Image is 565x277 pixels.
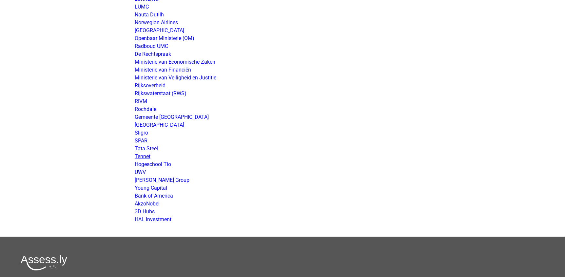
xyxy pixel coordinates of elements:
[135,75,216,81] a: Ministerie van Veiligheid en Justitie
[135,153,150,160] a: Tennet
[135,114,209,120] a: Gemeente [GEOGRAPHIC_DATA]
[135,138,147,144] a: SPAR
[135,59,215,65] a: Ministerie van Economische Zaken
[135,43,168,49] a: Radboud UMC
[135,82,166,89] a: Rijksoverheid
[135,201,160,207] a: AkzoNobel
[135,51,171,57] a: De Rechtspraak
[135,35,194,41] a: Openbaar Ministerie (OM)
[135,67,191,73] a: Ministerie van Financiën
[135,122,184,128] a: [GEOGRAPHIC_DATA]
[135,216,171,223] a: HAL Investment
[135,208,155,215] a: 3D Hubs
[135,185,167,191] a: Young Capital
[135,145,158,152] a: Tata Steel
[21,255,67,270] img: Assessly logo
[135,130,148,136] a: Sligro
[135,90,186,96] a: Rijkswaterstaat (RWS)
[135,177,189,183] a: [PERSON_NAME] Group
[135,11,164,18] a: Nauta Dutilh
[135,98,147,104] a: RIVM
[135,161,171,167] a: Hogeschool Tio
[135,193,173,199] a: Bank of America
[135,169,146,175] a: UWV
[135,106,156,112] a: Rochdale
[135,19,178,26] a: Norwegian Airlines
[135,27,184,33] a: [GEOGRAPHIC_DATA]
[135,4,149,10] a: LUMC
